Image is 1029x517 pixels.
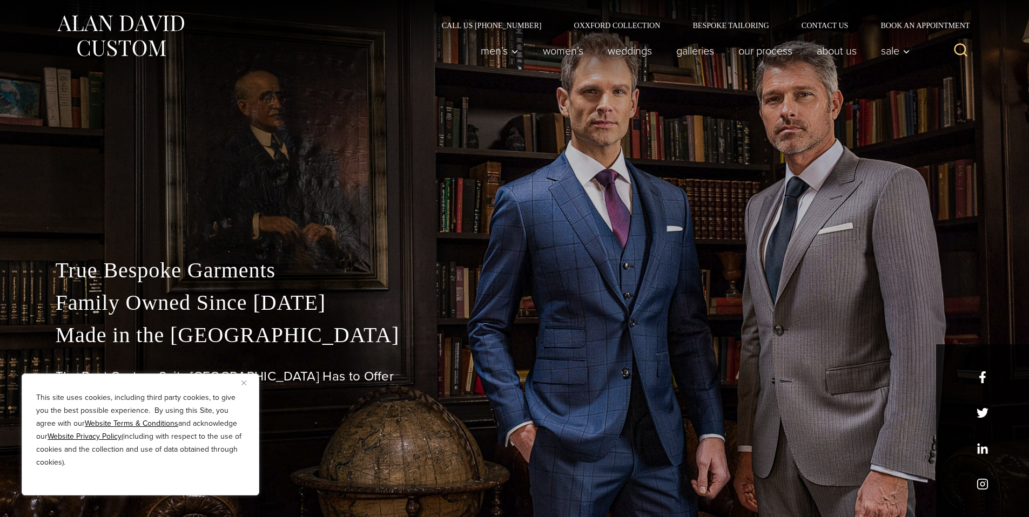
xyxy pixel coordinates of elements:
[241,376,254,389] button: Close
[56,12,185,60] img: Alan David Custom
[241,380,246,385] img: Close
[726,40,804,62] a: Our Process
[557,22,676,29] a: Oxxford Collection
[785,22,865,29] a: Contact Us
[426,22,558,29] a: Call Us [PHONE_NUMBER]
[530,40,595,62] a: Women’s
[36,391,245,469] p: This site uses cookies, including third party cookies, to give you the best possible experience. ...
[48,431,122,442] a: Website Privacy Policy
[864,22,973,29] a: Book an Appointment
[948,38,974,64] button: View Search Form
[481,45,519,56] span: Men’s
[56,254,974,351] p: True Bespoke Garments Family Owned Since [DATE] Made in the [GEOGRAPHIC_DATA]
[85,418,178,429] a: Website Terms & Conditions
[595,40,664,62] a: weddings
[676,22,785,29] a: Bespoke Tailoring
[56,369,974,384] h1: The Best Custom Suits [GEOGRAPHIC_DATA] Has to Offer
[426,22,974,29] nav: Secondary Navigation
[664,40,726,62] a: Galleries
[804,40,869,62] a: About Us
[881,45,910,56] span: Sale
[468,40,916,62] nav: Primary Navigation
